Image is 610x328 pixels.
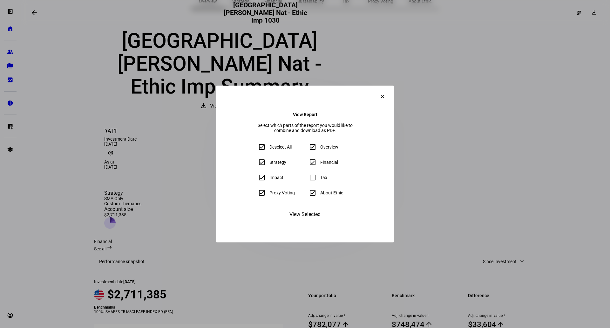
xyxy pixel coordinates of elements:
h4: View Report [293,112,317,117]
div: Impact [269,175,283,180]
div: Overview [320,144,338,150]
div: Select which parts of the report you would like to combine and download as PDF. [254,123,356,133]
button: View Selected [281,207,329,222]
div: Proxy Voting [269,190,295,195]
div: Strategy [269,160,286,165]
span: View Selected [289,207,321,222]
div: About Ethic [320,190,343,195]
div: Financial [320,160,338,165]
div: Deselect All [269,144,292,150]
mat-icon: clear [380,94,385,99]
